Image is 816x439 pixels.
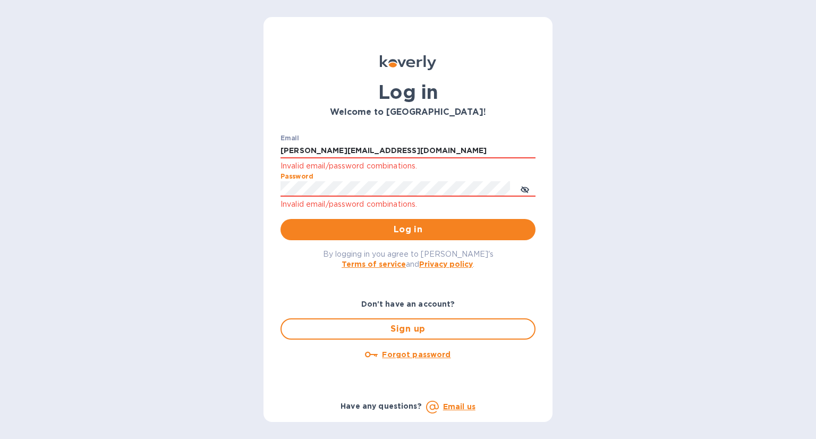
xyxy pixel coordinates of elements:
h1: Log in [280,81,535,103]
h3: Welcome to [GEOGRAPHIC_DATA]! [280,107,535,117]
a: Terms of service [342,260,406,268]
p: Invalid email/password combinations. [280,160,535,172]
label: Password [280,173,313,180]
button: Log in [280,219,535,240]
span: Log in [289,223,527,236]
p: Invalid email/password combinations. [280,198,535,210]
span: By logging in you agree to [PERSON_NAME]'s and . [323,250,494,268]
span: Sign up [290,323,526,335]
label: Email [280,135,299,141]
button: toggle password visibility [514,178,535,199]
a: Privacy policy [419,260,473,268]
a: Email us [443,402,475,411]
u: Forgot password [382,350,450,359]
b: Have any questions? [341,402,422,410]
img: Koverly [380,55,436,70]
button: Sign up [280,318,535,340]
b: Don't have an account? [361,300,455,308]
input: Enter email address [280,143,535,159]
